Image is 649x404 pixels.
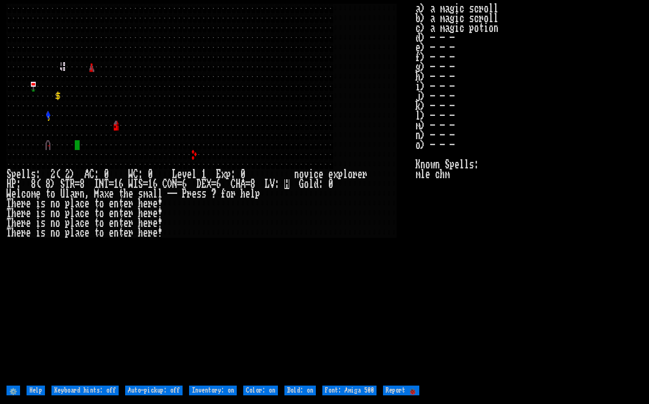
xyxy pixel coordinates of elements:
[70,208,75,218] div: l
[158,208,163,218] div: !
[21,189,26,199] div: c
[21,199,26,208] div: r
[211,189,216,199] div: ?
[11,170,16,179] div: p
[11,208,16,218] div: h
[163,179,167,189] div: C
[26,228,31,238] div: e
[216,170,221,179] div: E
[358,170,362,179] div: e
[143,179,148,189] div: =
[216,179,221,189] div: 6
[125,386,183,395] input: Auto-pickup: off
[138,218,143,228] div: h
[138,179,143,189] div: S
[85,208,89,218] div: e
[55,170,60,179] div: (
[114,179,119,189] div: 1
[94,170,99,179] div: :
[31,170,36,179] div: s
[94,218,99,228] div: t
[226,170,231,179] div: p
[202,170,206,179] div: 1
[133,179,138,189] div: I
[322,386,377,395] input: Font: Amiga 500
[197,179,202,189] div: D
[85,170,89,179] div: A
[202,179,206,189] div: E
[50,199,55,208] div: n
[16,179,21,189] div: :
[65,218,70,228] div: p
[99,179,104,189] div: N
[153,228,158,238] div: e
[80,189,85,199] div: n
[16,218,21,228] div: e
[109,199,114,208] div: e
[80,228,85,238] div: c
[41,208,46,218] div: s
[177,170,182,179] div: e
[26,189,31,199] div: o
[50,218,55,228] div: n
[50,208,55,218] div: n
[36,199,41,208] div: i
[319,179,323,189] div: :
[7,170,11,179] div: S
[153,179,158,189] div: 6
[167,179,172,189] div: O
[109,208,114,218] div: e
[85,199,89,208] div: e
[94,199,99,208] div: t
[192,189,197,199] div: e
[128,228,133,238] div: r
[16,228,21,238] div: e
[124,199,128,208] div: e
[158,218,163,228] div: !
[104,179,109,189] div: T
[304,179,309,189] div: o
[153,208,158,218] div: e
[138,199,143,208] div: h
[109,189,114,199] div: e
[221,170,226,179] div: x
[187,189,192,199] div: r
[26,199,31,208] div: e
[26,208,31,218] div: e
[65,189,70,199] div: l
[236,179,241,189] div: H
[265,179,270,189] div: L
[284,179,289,189] mark: H
[202,189,206,199] div: s
[46,189,50,199] div: t
[46,179,50,189] div: 8
[7,386,20,395] input: ⚙️
[128,199,133,208] div: r
[143,199,148,208] div: e
[250,189,255,199] div: l
[7,228,11,238] div: T
[143,218,148,228] div: e
[138,208,143,218] div: h
[70,199,75,208] div: l
[99,228,104,238] div: o
[36,179,41,189] div: (
[55,218,60,228] div: o
[7,179,11,189] div: H
[65,208,70,218] div: p
[36,170,41,179] div: :
[353,170,358,179] div: r
[119,179,124,189] div: 6
[94,228,99,238] div: t
[314,170,319,179] div: c
[75,218,80,228] div: a
[16,199,21,208] div: e
[16,170,21,179] div: e
[50,170,55,179] div: 2
[75,179,80,189] div: =
[70,228,75,238] div: l
[309,170,314,179] div: i
[55,208,60,218] div: o
[85,218,89,228] div: e
[250,179,255,189] div: 8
